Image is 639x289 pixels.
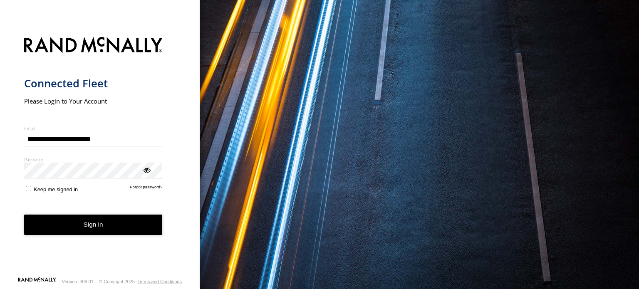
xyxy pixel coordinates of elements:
form: main [24,32,176,277]
h2: Please Login to Your Account [24,97,163,105]
h1: Connected Fleet [24,77,163,90]
span: Keep me signed in [34,186,78,193]
div: ViewPassword [142,165,151,174]
a: Visit our Website [18,277,56,286]
input: Keep me signed in [26,186,31,191]
button: Sign in [24,215,163,235]
img: Rand McNally [24,35,163,57]
div: © Copyright 2025 - [99,279,182,284]
div: Version: 308.01 [62,279,94,284]
a: Forgot password? [130,185,163,193]
label: Email [24,125,163,131]
a: Terms and Conditions [138,279,182,284]
label: Password [24,156,163,163]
